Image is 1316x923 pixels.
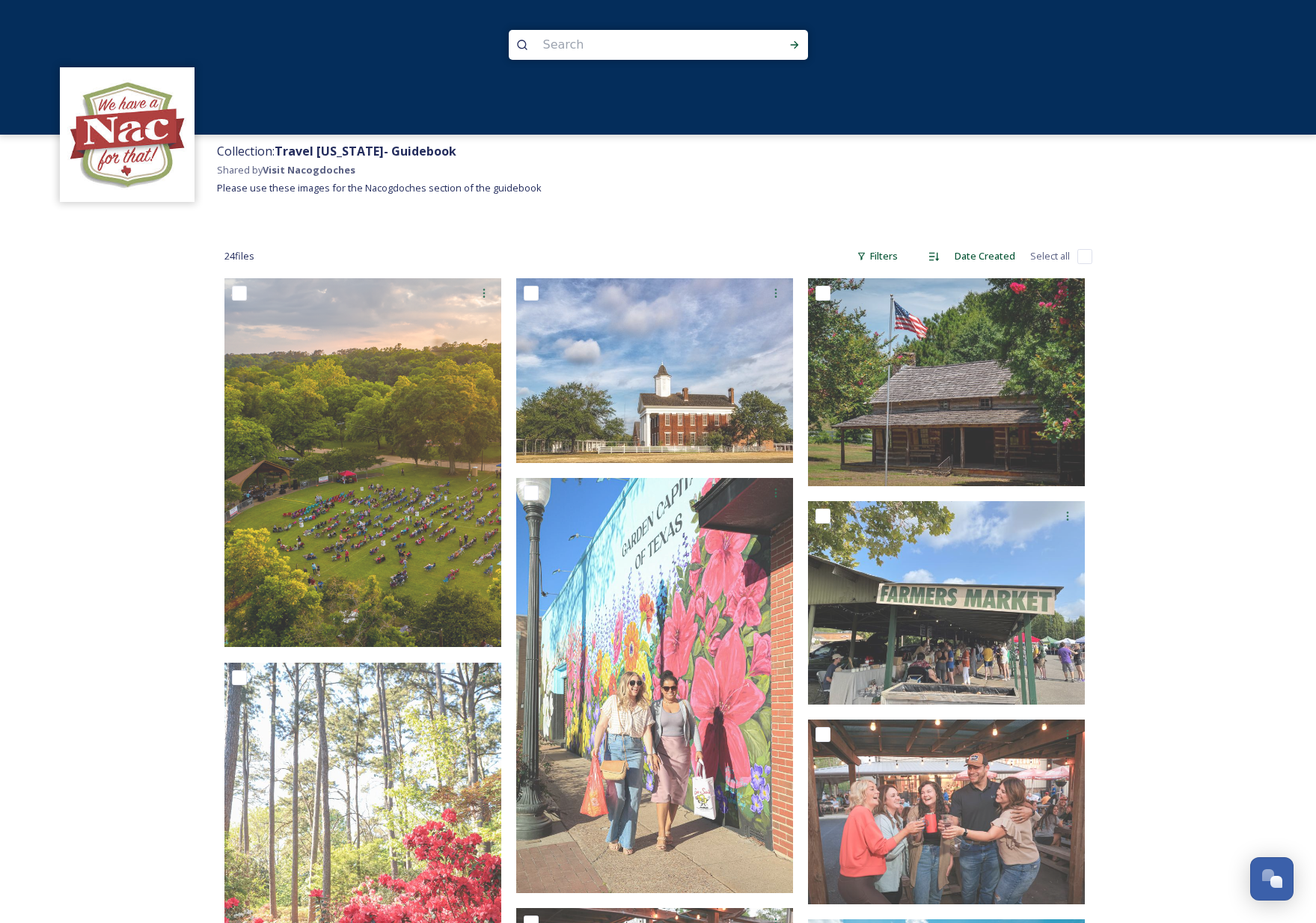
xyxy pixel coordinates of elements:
[217,163,355,177] span: Shared by
[1250,857,1294,901] button: Open Chat
[275,143,456,159] strong: Travel [US_STATE]- Guidebook
[67,75,187,194] img: images%20%281%29.jpeg
[263,163,355,177] strong: Visit Nacogdoches
[808,720,1085,904] img: Fredonia Brewery.JPG
[516,478,793,893] img: Downtown Shopping
[217,143,456,159] span: Collection:
[808,278,1085,486] img: Millard's Crossing Historic Village.jpg
[217,181,542,194] span: Please use these images for the Nacogdoches section of the guidebook
[1030,249,1070,263] span: Select all
[224,278,501,647] img: Festival Park.png
[224,249,254,263] span: 24 file s
[808,501,1085,705] img: Farmers Market.jpg
[516,278,793,463] img: Old University Building.jpg
[947,242,1023,271] div: Date Created
[536,28,741,61] input: Search
[849,242,905,271] div: Filters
